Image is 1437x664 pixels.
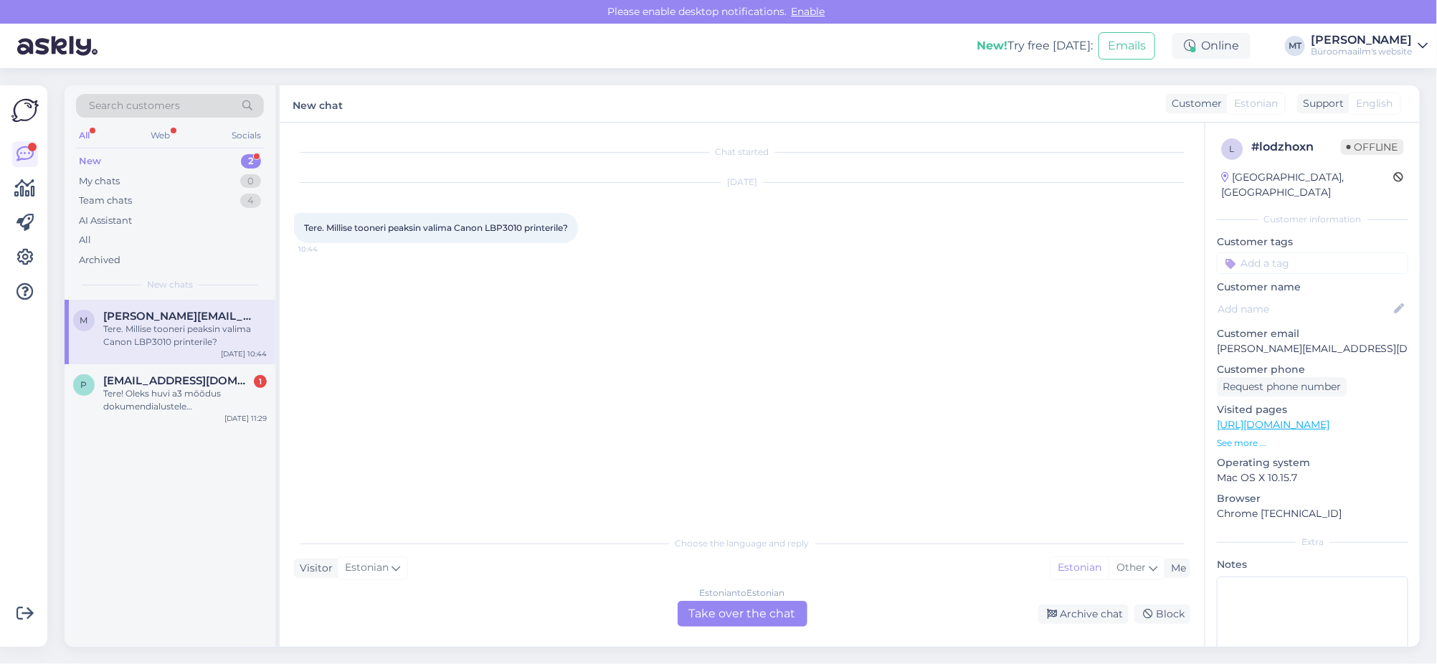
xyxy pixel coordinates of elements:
b: New! [977,39,1007,52]
div: 1 [254,375,267,388]
a: [URL][DOMAIN_NAME] [1217,418,1329,431]
button: Emails [1099,32,1155,60]
div: # lodzhoxn [1251,138,1341,156]
input: Add name [1218,301,1392,317]
p: Browser [1217,491,1408,506]
div: Estonian [1051,557,1109,579]
div: Me [1165,561,1186,576]
div: Visitor [294,561,333,576]
div: Estonian to Estonian [700,587,785,599]
div: Customer information [1217,213,1408,226]
label: New chat [293,94,343,113]
p: Mac OS X 10.15.7 [1217,470,1408,485]
p: Notes [1217,557,1408,572]
div: All [76,126,93,145]
div: Tere. Millise tooneri peaksin valima Canon LBP3010 printerile? [103,323,267,348]
span: New chats [147,278,193,291]
div: Take over the chat [678,601,807,627]
div: Customer [1166,96,1222,111]
span: Estonian [1234,96,1278,111]
div: Web [148,126,174,145]
span: l [1230,143,1235,154]
div: [DATE] 11:29 [224,413,267,424]
span: 10:44 [298,244,352,255]
div: Choose the language and reply [294,537,1190,550]
div: Team chats [79,194,132,208]
div: 2 [241,154,261,169]
div: Tere! Oleks huvi a3 mõõdus dokumendialustele (mitmekorruseline, nagu on [PERSON_NAME] palju erine... [103,387,267,413]
div: Socials [229,126,264,145]
div: 4 [240,194,261,208]
img: Askly Logo [11,97,39,124]
span: Estonian [345,560,389,576]
span: m [80,315,88,326]
div: Try free [DATE]: [977,37,1093,54]
div: [DATE] 10:44 [221,348,267,359]
p: Customer name [1217,280,1408,295]
div: All [79,233,91,247]
span: marleen.parmakson@gmail.com [103,310,252,323]
span: English [1356,96,1393,111]
span: Other [1116,561,1146,574]
a: [PERSON_NAME]Büroomaailm's website [1311,34,1428,57]
div: 0 [240,174,261,189]
span: Offline [1341,139,1404,155]
input: Add a tag [1217,252,1408,274]
p: Customer phone [1217,362,1408,377]
div: MT [1285,36,1305,56]
p: Customer tags [1217,234,1408,250]
p: [PERSON_NAME][EMAIL_ADDRESS][DOMAIN_NAME] [1217,341,1408,356]
p: See more ... [1217,437,1408,450]
p: Chrome [TECHNICAL_ID] [1217,506,1408,521]
span: Search customers [89,98,180,113]
span: Tere. Millise tooneri peaksin valima Canon LBP3010 printerile? [304,222,568,233]
p: Visited pages [1217,402,1408,417]
div: Büroomaailm's website [1311,46,1413,57]
span: p [81,379,87,390]
p: Operating system [1217,455,1408,470]
div: Block [1134,604,1190,624]
div: [GEOGRAPHIC_DATA], [GEOGRAPHIC_DATA] [1221,170,1394,200]
div: [DATE] [294,176,1190,189]
div: Chat started [294,146,1190,158]
div: Archived [79,253,120,267]
p: Customer email [1217,326,1408,341]
div: [PERSON_NAME] [1311,34,1413,46]
div: AI Assistant [79,214,132,228]
div: Archive chat [1038,604,1129,624]
div: Online [1172,33,1251,59]
div: Support [1297,96,1344,111]
span: pilletyrner@gmail.com [103,374,252,387]
span: Enable [787,5,830,18]
div: New [79,154,101,169]
div: My chats [79,174,120,189]
div: Request phone number [1217,377,1347,397]
div: Extra [1217,536,1408,549]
